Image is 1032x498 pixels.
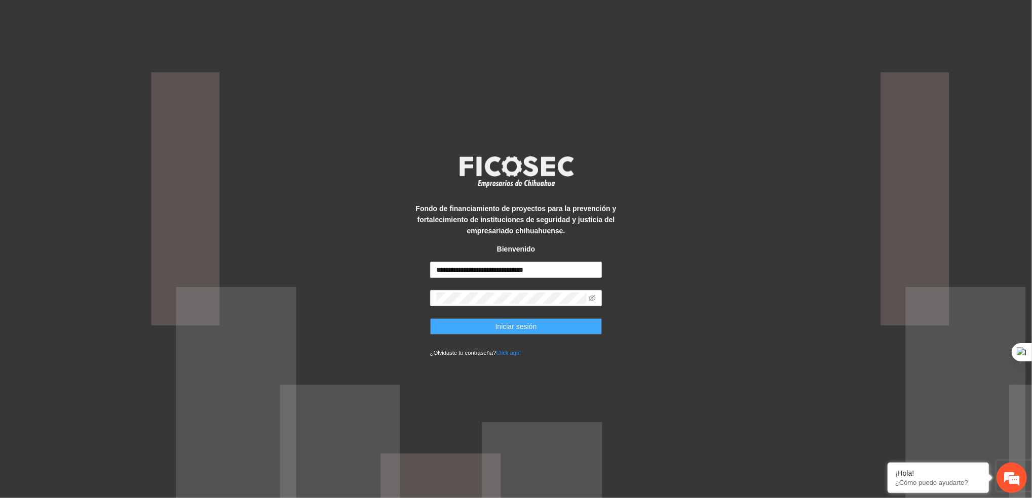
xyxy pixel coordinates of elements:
p: ¿Cómo puedo ayudarte? [895,479,981,486]
strong: Bienvenido [497,245,535,253]
span: Iniciar sesión [495,321,537,332]
small: ¿Olvidaste tu contraseña? [430,350,521,356]
div: ¡Hola! [895,469,981,477]
strong: Fondo de financiamiento de proyectos para la prevención y fortalecimiento de instituciones de seg... [416,204,617,235]
img: logo [453,153,580,190]
span: eye-invisible [589,295,596,302]
a: Click aqui [496,350,521,356]
button: Iniciar sesión [430,318,602,335]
